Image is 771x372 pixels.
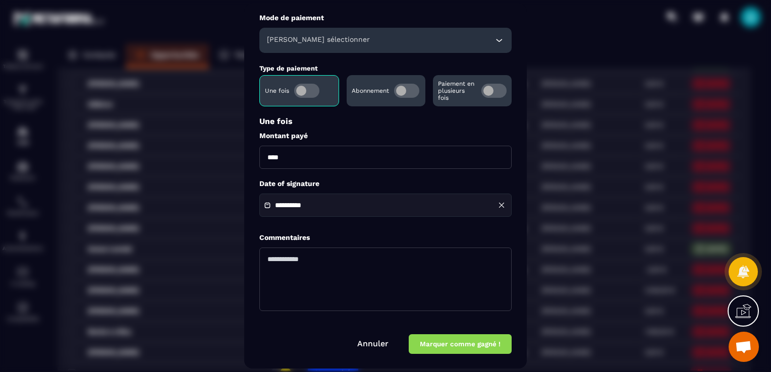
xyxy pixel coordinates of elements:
button: Marquer comme gagné ! [409,334,512,354]
p: Une fois [265,87,289,94]
label: Commentaires [259,233,310,242]
p: Abonnement [352,87,389,94]
label: Montant payé [259,131,512,141]
label: Date of signature [259,179,512,189]
p: Une fois [259,116,512,126]
label: Mode de paiement [259,13,512,23]
a: Annuler [357,339,389,348]
a: Ouvrir le chat [729,332,759,362]
p: Paiement en plusieurs fois [438,80,476,101]
label: Type de paiement [259,65,318,72]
